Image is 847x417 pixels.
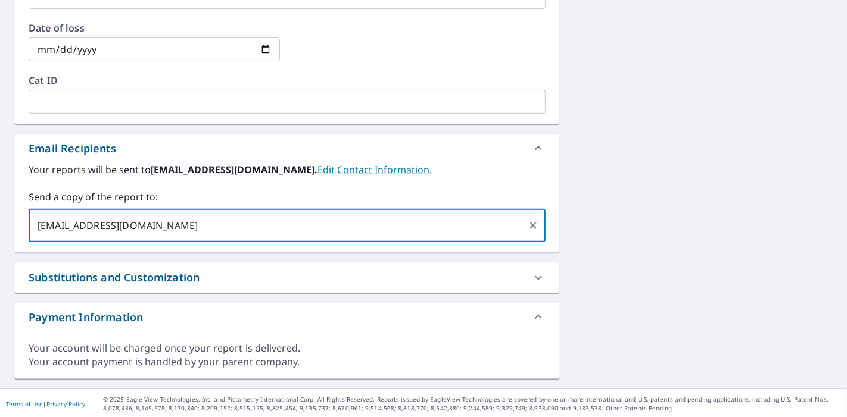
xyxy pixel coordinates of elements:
[29,162,546,177] label: Your reports will be sent to
[29,76,546,85] label: Cat ID
[14,262,560,293] div: Substitutions and Customization
[14,134,560,162] div: Email Recipients
[6,400,43,408] a: Terms of Use
[103,395,841,413] p: © 2025 Eagle View Technologies, Inc. and Pictometry International Corp. All Rights Reserved. Repo...
[317,163,432,176] a: EditContactInfo
[525,217,541,234] button: Clear
[14,303,560,331] div: Payment Information
[29,23,280,33] label: Date of loss
[151,163,317,176] b: [EMAIL_ADDRESS][DOMAIN_NAME].
[29,190,546,204] label: Send a copy of the report to:
[29,309,143,325] div: Payment Information
[6,400,85,407] p: |
[46,400,85,408] a: Privacy Policy
[29,269,200,286] div: Substitutions and Customization
[29,341,546,355] div: Your account will be charged once your report is delivered.
[29,140,116,156] div: Email Recipients
[29,355,546,369] div: Your account payment is handled by your parent company.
